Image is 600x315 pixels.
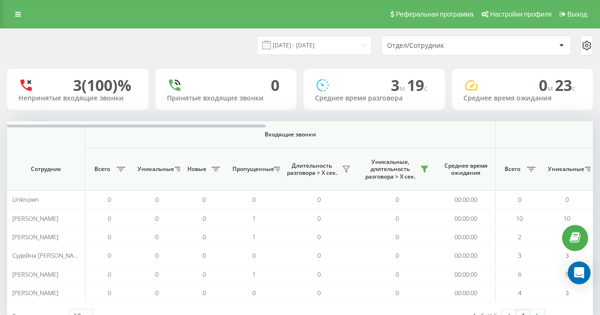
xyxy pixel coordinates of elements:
span: 2 [518,233,521,241]
span: 0 [396,233,399,241]
span: 0 [203,288,206,297]
span: 1 [252,233,256,241]
span: Входящие звонки [110,131,471,138]
span: Реферальная программа [396,10,473,18]
span: Всего [500,165,524,173]
span: 0 [396,288,399,297]
span: 0 [396,214,399,223]
td: 00:00:00 [436,209,496,227]
span: м [399,83,407,93]
span: 3 [565,251,569,260]
span: 0 [155,288,158,297]
span: Всего [90,165,114,173]
span: 0 [396,251,399,260]
span: Выход [567,10,587,18]
span: 0 [155,195,158,204]
span: 5 [565,270,569,279]
span: 0 [155,251,158,260]
span: Unknown [12,195,39,204]
span: 0 [252,195,256,204]
span: 0 [155,233,158,241]
span: 0 [396,195,399,204]
td: 00:00:00 [436,190,496,209]
span: 1 [252,214,256,223]
span: Уникальные, длительность разговора > Х сек. [363,158,417,180]
span: 19 [407,75,428,95]
span: 0 [155,214,158,223]
span: 3 [391,75,407,95]
span: 3 [565,288,569,297]
td: 00:00:00 [436,265,496,283]
span: 0 [317,270,321,279]
span: Уникальные [548,165,582,173]
div: Отдел/Сотрудник [387,42,500,50]
span: c [572,83,576,93]
span: 0 [155,270,158,279]
span: 10 [516,214,523,223]
td: 00:00:00 [436,284,496,302]
span: 0 [203,251,206,260]
span: 0 [252,288,256,297]
span: c [424,83,428,93]
span: 0 [317,195,321,204]
span: 0 [203,214,206,223]
span: 0 [252,251,256,260]
span: Судейна [PERSON_NAME] [12,251,84,260]
span: м [547,83,555,93]
div: Непринятые входящие звонки [18,94,137,102]
span: 1 [252,270,256,279]
span: 0 [108,288,111,297]
span: 0 [203,233,206,241]
span: 0 [565,195,569,204]
span: 0 [108,270,111,279]
div: 3 (100)% [73,76,131,94]
span: [PERSON_NAME] [12,288,58,297]
span: Уникальные [138,165,172,173]
span: 0 [317,214,321,223]
span: 0 [317,251,321,260]
span: 0 [539,75,555,95]
span: 10 [563,214,570,223]
span: Пропущенные [232,165,271,173]
span: 0 [518,195,521,204]
td: 00:00:00 [436,246,496,265]
span: 0 [203,195,206,204]
div: Среднее время ожидания [463,94,582,102]
div: Принятые входящие звонки [167,94,286,102]
span: [PERSON_NAME] [12,270,58,279]
td: 00:00:00 [436,228,496,246]
span: 0 [317,233,321,241]
span: 0 [108,214,111,223]
span: Настройки профиля [490,10,552,18]
span: 23 [555,75,576,95]
span: Среднее время ожидания [443,162,488,177]
span: [PERSON_NAME] [12,214,58,223]
span: 0 [396,270,399,279]
span: Длительность разговора > Х сек. [285,162,339,177]
span: Сотрудник [15,165,77,173]
div: Open Intercom Messenger [568,261,591,284]
span: 0 [108,233,111,241]
div: Среднее время разговора [315,94,434,102]
span: [PERSON_NAME] [12,233,58,241]
div: 0 [271,76,279,94]
span: 0 [203,270,206,279]
span: 0 [317,288,321,297]
span: 3 [518,251,521,260]
span: 6 [518,270,521,279]
span: 0 [108,251,111,260]
span: Новые [185,165,209,173]
span: 0 [108,195,111,204]
span: 4 [518,288,521,297]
